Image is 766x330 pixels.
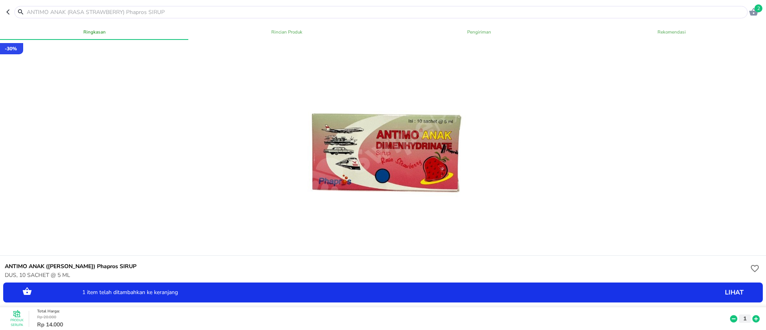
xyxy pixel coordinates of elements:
[9,311,25,327] button: Produk Serupa
[739,314,751,323] button: 1
[580,28,763,36] span: Rekomendasi
[388,28,571,36] span: Pengiriman
[5,45,17,52] p: - 30 %
[5,262,748,271] h6: ANTIMO ANAK ([PERSON_NAME]) Phapros SIRUP
[5,271,748,279] p: DUS, 10 SACHET @ 5 ML
[754,4,762,12] span: 2
[3,28,186,36] span: Ringkasan
[37,320,728,329] p: Rp 14.000
[748,6,760,18] button: 2
[82,290,623,296] p: 1 item telah ditambahkan ke keranjang
[37,308,728,314] p: Total Harga :
[195,28,378,36] span: Rincian Produk
[9,318,25,328] p: Produk Serupa
[741,314,748,323] p: 1
[37,314,728,320] p: Rp 20.000
[26,8,746,16] input: ANTIMO ANAK (RASA STRAWBERRY) Phapros SIRUP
